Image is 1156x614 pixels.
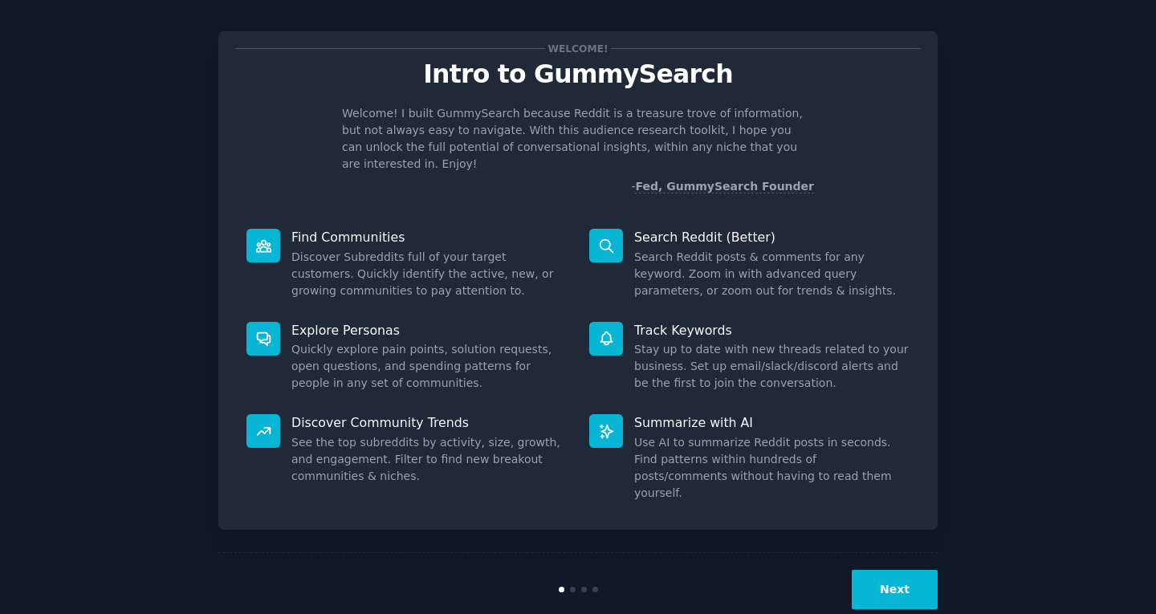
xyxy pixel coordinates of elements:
[291,341,567,392] dd: Quickly explore pain points, solution requests, open questions, and spending patterns for people ...
[852,570,938,609] button: Next
[291,322,567,339] p: Explore Personas
[634,229,910,246] p: Search Reddit (Better)
[634,434,910,502] dd: Use AI to summarize Reddit posts in seconds. Find patterns within hundreds of posts/comments with...
[631,178,814,195] div: -
[634,322,910,339] p: Track Keywords
[635,180,814,193] a: Fed, GummySearch Founder
[235,60,921,88] p: Intro to GummySearch
[342,105,814,173] p: Welcome! I built GummySearch because Reddit is a treasure trove of information, but not always ea...
[291,229,567,246] p: Find Communities
[291,434,567,485] dd: See the top subreddits by activity, size, growth, and engagement. Filter to find new breakout com...
[634,249,910,299] dd: Search Reddit posts & comments for any keyword. Zoom in with advanced query parameters, or zoom o...
[291,414,567,431] p: Discover Community Trends
[291,249,567,299] dd: Discover Subreddits full of your target customers. Quickly identify the active, new, or growing c...
[634,341,910,392] dd: Stay up to date with new threads related to your business. Set up email/slack/discord alerts and ...
[634,414,910,431] p: Summarize with AI
[545,40,611,57] span: Welcome!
